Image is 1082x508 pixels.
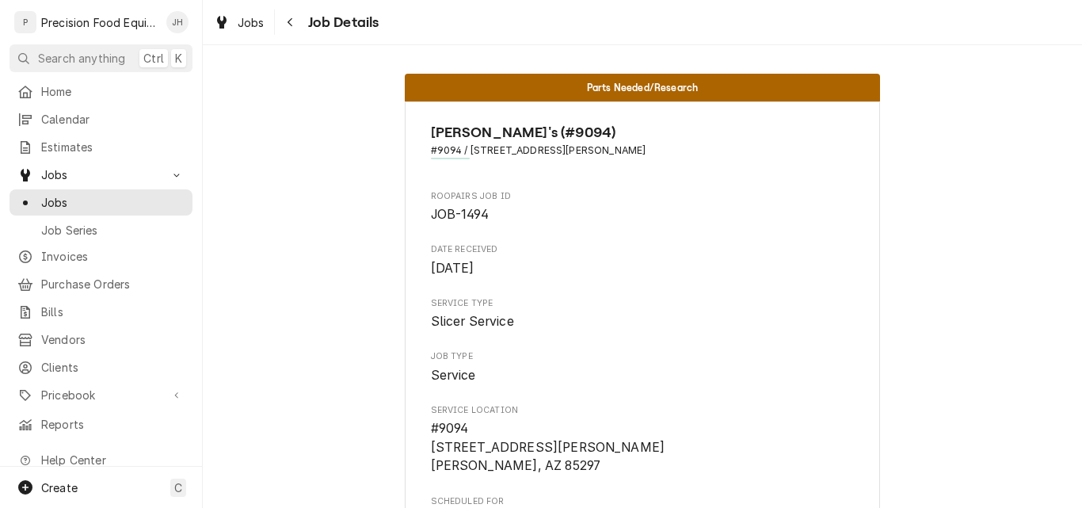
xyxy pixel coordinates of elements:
span: Service Type [431,297,855,310]
span: Job Type [431,366,855,385]
span: Purchase Orders [41,276,185,292]
span: Slicer Service [431,314,514,329]
a: Reports [10,411,192,437]
span: Name [431,122,855,143]
a: Vendors [10,327,192,353]
span: Help Center [41,452,183,468]
span: Service Type [431,312,855,331]
span: Service Location [431,419,855,476]
span: Ctrl [143,50,164,67]
div: Jason Hertel's Avatar [166,11,189,33]
a: Calendar [10,106,192,132]
a: Bills [10,299,192,325]
div: P [14,11,36,33]
a: Invoices [10,243,192,269]
span: Home [41,83,185,100]
span: Roopairs Job ID [431,205,855,224]
div: Date Received [431,243,855,277]
span: Job Type [431,350,855,363]
div: Status [405,74,880,101]
span: Date Received [431,259,855,278]
span: Address [431,143,855,158]
a: Go to Pricebook [10,382,192,408]
div: Service Location [431,404,855,476]
span: Clients [41,359,185,376]
span: #9094 [STREET_ADDRESS][PERSON_NAME] [PERSON_NAME], AZ 85297 [431,421,665,473]
span: Roopairs Job ID [431,190,855,203]
button: Navigate back [278,10,303,35]
div: JH [166,11,189,33]
div: Service Type [431,297,855,331]
span: JOB-1494 [431,207,489,222]
span: Estimates [41,139,185,155]
a: Go to Help Center [10,447,192,473]
span: Service [431,368,476,383]
span: Date Received [431,243,855,256]
span: Parts Needed/Research [587,82,698,93]
span: Job Details [303,12,379,33]
a: Home [10,78,192,105]
a: Estimates [10,134,192,160]
span: Bills [41,304,185,320]
span: Jobs [238,14,265,31]
span: Search anything [38,50,125,67]
span: Vendors [41,331,185,348]
span: Scheduled For [431,495,855,508]
span: K [175,50,182,67]
span: Service Location [431,404,855,417]
span: Calendar [41,111,185,128]
a: Clients [10,354,192,380]
div: Job Type [431,350,855,384]
div: Precision Food Equipment LLC [41,14,158,31]
span: Jobs [41,194,185,211]
a: Jobs [10,189,192,216]
button: Search anythingCtrlK [10,44,192,72]
a: Purchase Orders [10,271,192,297]
a: Job Series [10,217,192,243]
span: C [174,479,182,496]
div: Client Information [431,122,855,170]
span: Reports [41,416,185,433]
div: Roopairs Job ID [431,190,855,224]
a: Go to Jobs [10,162,192,188]
a: Jobs [208,10,271,36]
span: Pricebook [41,387,161,403]
span: Create [41,481,78,495]
span: Invoices [41,248,185,265]
span: Jobs [41,166,161,183]
span: Job Series [41,222,185,239]
span: [DATE] [431,261,474,276]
